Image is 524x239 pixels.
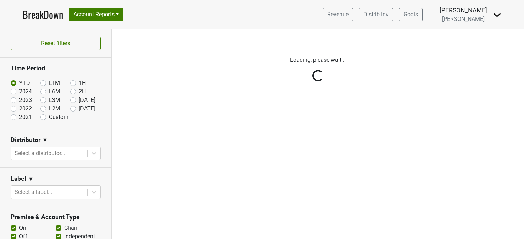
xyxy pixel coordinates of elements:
[442,16,485,22] span: [PERSON_NAME]
[69,8,123,21] button: Account Reports
[440,6,487,15] div: [PERSON_NAME]
[323,8,353,21] a: Revenue
[23,7,63,22] a: BreakDown
[121,56,515,64] p: Loading, please wait...
[493,11,501,19] img: Dropdown Menu
[399,8,423,21] a: Goals
[359,8,393,21] a: Distrib Inv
